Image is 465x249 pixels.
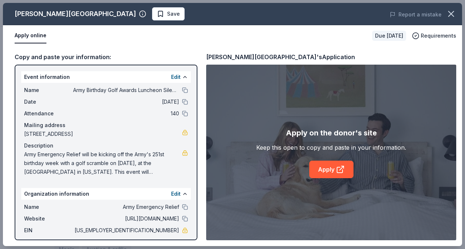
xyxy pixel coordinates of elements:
[372,31,406,41] div: Due [DATE]
[73,97,179,106] span: [DATE]
[15,52,197,62] div: Copy and paste your information:
[24,150,182,176] span: Army Emergency Relief will be kicking off the Army's 251st birthday week with a golf scramble on ...
[24,97,73,106] span: Date
[24,226,73,235] span: EIN
[24,130,182,138] span: [STREET_ADDRESS]
[24,141,188,150] div: Description
[24,214,73,223] span: Website
[167,9,180,18] span: Save
[73,203,179,211] span: Army Emergency Relief
[15,8,136,20] div: [PERSON_NAME][GEOGRAPHIC_DATA]
[73,214,179,223] span: [URL][DOMAIN_NAME]
[73,86,179,95] span: Army Birthday Golf Awards Luncheon Silent Auction
[24,121,188,130] div: Mailing address
[390,10,442,19] button: Report a mistake
[24,238,188,246] div: Mission statement
[309,161,354,178] a: Apply
[152,7,185,20] button: Save
[21,71,191,83] div: Event information
[171,73,181,81] button: Edit
[73,226,179,235] span: [US_EMPLOYER_IDENTIFICATION_NUMBER]
[421,31,456,40] span: Requirements
[21,188,191,200] div: Organization information
[206,52,355,62] div: [PERSON_NAME][GEOGRAPHIC_DATA]'s Application
[256,143,406,152] div: Keep this open to copy and paste in your information.
[15,28,46,43] button: Apply online
[24,109,73,118] span: Attendance
[24,86,73,95] span: Name
[73,109,179,118] span: 140
[286,127,377,139] div: Apply on the donor's site
[24,203,73,211] span: Name
[412,31,456,40] button: Requirements
[171,189,181,198] button: Edit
